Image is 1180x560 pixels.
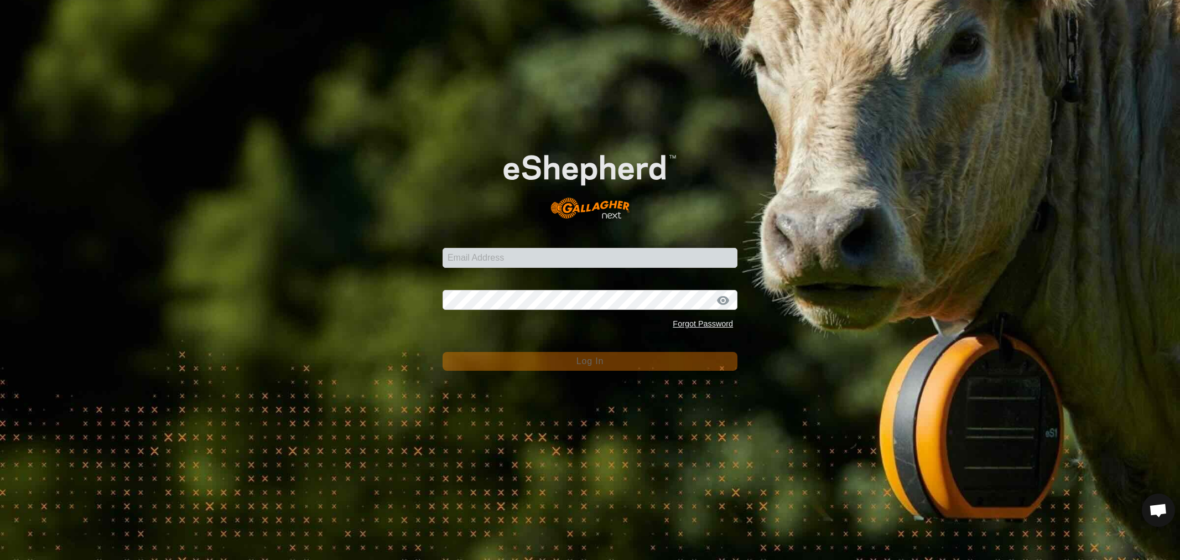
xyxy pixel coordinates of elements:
a: Open chat [1142,494,1175,527]
img: E-shepherd Logo [472,130,708,231]
button: Log In [443,352,737,371]
a: Forgot Password [673,319,733,328]
input: Email Address [443,248,737,268]
span: Log In [576,356,604,366]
